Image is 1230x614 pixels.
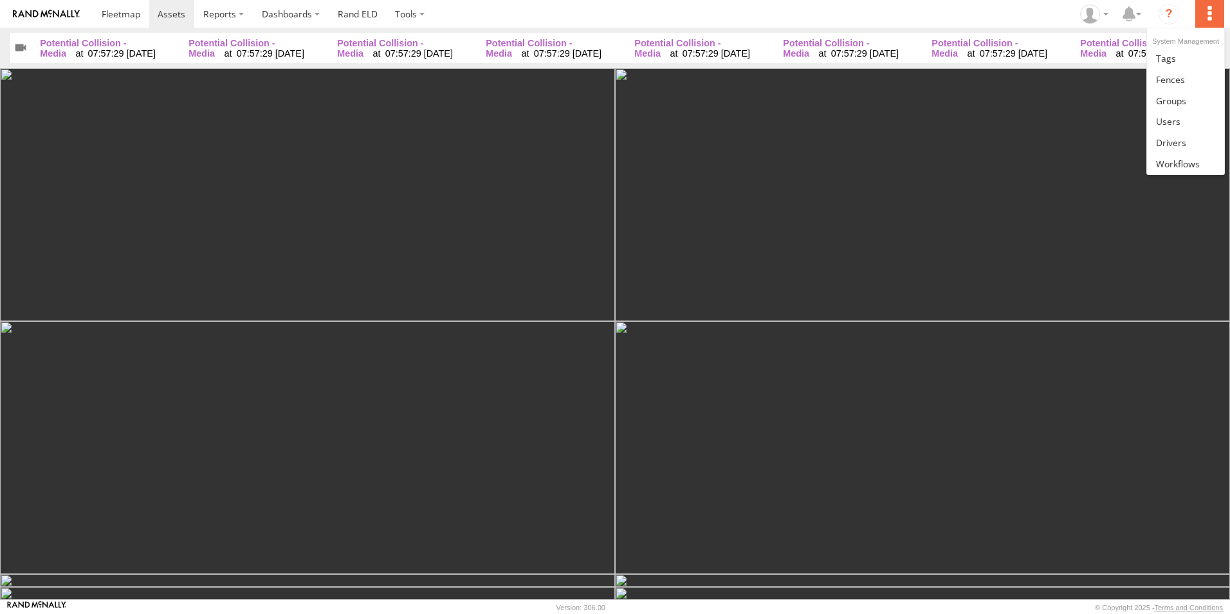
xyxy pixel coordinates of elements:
span: Potential Collision - Media [40,38,126,59]
img: 357660102121738-1-1756213049.jpg [615,68,1230,321]
div: Version: 306.00 [556,604,605,611]
img: rand-logo.svg [13,10,80,19]
img: 357660102121738-1-1756213049.jpg [615,574,1230,587]
span: 07:57:29 [DATE] [372,48,453,59]
a: Visit our Website [7,601,66,614]
span: Potential Collision - Media [1080,38,1166,59]
a: Terms and Conditions [1155,604,1223,611]
span: Potential Collision - Media [783,38,869,59]
span: 07:57:29 [DATE] [75,48,156,59]
span: 07:57:29 [DATE] [224,48,304,59]
span: Potential Collision - Media [486,38,572,59]
img: 357660102121738-1-1756213049.jpg [615,321,1230,574]
i: ? [1159,4,1179,24]
span: 07:57:29 [DATE] [968,48,1048,59]
span: Potential Collision - Media [634,38,721,59]
div: © Copyright 2025 - [1095,604,1223,611]
span: 07:57:29 [DATE] [1116,48,1197,59]
img: 357660102121738-1-1756213049.jpg [615,587,1230,600]
div: Daniel Del Muro [1076,5,1113,24]
span: Potential Collision - Media [337,38,423,59]
span: Potential Collision - Media [932,38,1018,59]
span: 07:57:29 [DATE] [670,48,750,59]
span: 07:57:29 [DATE] [818,48,899,59]
span: 07:57:29 [DATE] [521,48,601,59]
span: Potential Collision - Media [188,38,275,59]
